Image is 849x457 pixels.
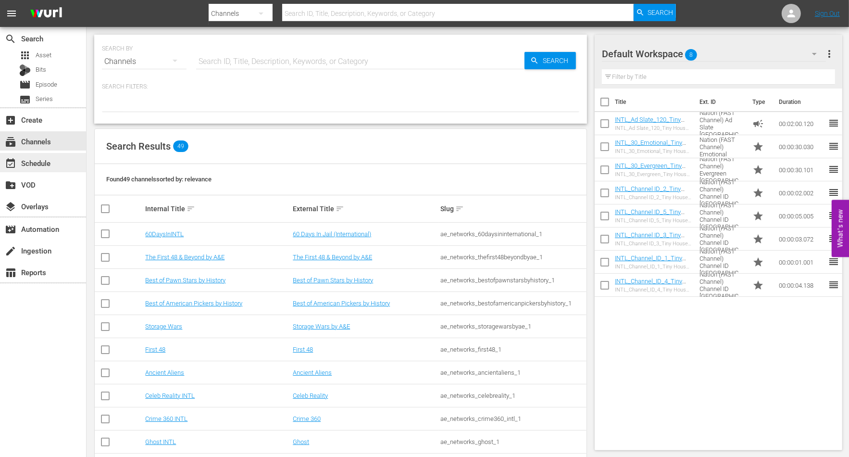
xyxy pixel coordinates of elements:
[5,33,16,45] span: Search
[440,346,585,353] div: ae_networks_first48_1
[145,277,225,284] a: Best of Pawn Stars by History
[440,438,585,445] div: ae_networks_ghost_1
[828,279,839,291] span: reorder
[19,94,31,105] span: Series
[293,230,371,238] a: 60 Days In Jail (International)
[293,277,373,284] a: Best of Pawn Stars by History
[828,117,839,129] span: reorder
[455,204,464,213] span: sort
[615,231,685,246] a: INTL_Channel ID_3_Tiny House Nation
[696,204,749,228] td: Tiny House Nation (FAST Channel) Channel ID [GEOGRAPHIC_DATA]
[5,158,16,169] span: Schedule
[752,279,764,291] span: Promo
[775,181,828,204] td: 00:00:02.002
[615,139,686,153] a: INTL_30_Emotional_Tiny House Nation_Promo
[615,89,694,115] th: Title
[23,2,69,25] img: ans4CAIJ8jUAAAAAAAAAAAAAAAAAAAAAAAAgQb4GAAAAAAAAAAAAAAAAAAAAAAAAJMjXAAAAAAAAAAAAAAAAAAAAAAAAgAT5G...
[775,158,828,181] td: 00:00:30.101
[145,369,184,376] a: Ancient Aliens
[696,274,749,297] td: Tiny House Nation (FAST Channel) Channel ID [GEOGRAPHIC_DATA]
[752,210,764,222] span: Promo
[615,162,686,177] a: INTL_30_Evergreen_Tiny House Nation_Promo
[775,251,828,274] td: 00:00:01.001
[752,187,764,199] span: Promo
[36,80,57,89] span: Episode
[106,140,171,152] span: Search Results
[440,254,585,261] div: ae_networks_thefirst48beyondbyae_1
[293,300,390,307] a: Best of American Pickers by History
[440,230,585,238] div: ae_networks_60daysininternational_1
[824,42,835,65] button: more_vert
[145,203,290,215] div: Internal Title
[828,256,839,267] span: reorder
[145,346,165,353] a: First 48
[173,140,188,152] span: 49
[648,4,673,21] span: Search
[696,112,749,135] td: Tiny House Nation (FAST Channel) Ad Slate [GEOGRAPHIC_DATA] 120
[615,278,686,292] a: INTL_Channel_ID_4_Tiny House Nation
[293,415,321,422] a: Crime 360
[106,176,212,183] span: Found 49 channels sorted by: relevance
[145,230,184,238] a: 60DaysInINTL
[775,112,828,135] td: 00:02:00.120
[293,346,313,353] a: First 48
[815,10,840,17] a: Sign Out
[615,185,685,200] a: INTL_Channel ID_2_Tiny House Nation
[752,118,764,129] span: Ad
[747,89,773,115] th: Type
[828,164,839,175] span: reorder
[5,224,16,235] span: Automation
[539,52,576,69] span: Search
[145,415,187,422] a: Crime 360 INTL
[615,116,685,130] a: INTL_Ad Slate_120_Tiny House Nation
[615,217,692,224] div: INTL_Channel ID_5_Tiny House Nation
[36,51,51,60] span: Asset
[336,204,344,213] span: sort
[145,392,195,399] a: Celeb Reality INTL
[36,94,53,104] span: Series
[293,438,309,445] a: Ghost
[5,201,16,213] span: Overlays
[440,277,585,284] div: ae_networks_bestofpawnstarsbyhistory_1
[5,136,16,148] span: Channels
[615,194,692,201] div: INTL_Channel ID_2_Tiny House Nation
[775,228,828,251] td: 00:00:03.072
[773,89,831,115] th: Duration
[602,40,826,67] div: Default Workspace
[19,64,31,76] div: Bits
[828,187,839,198] span: reorder
[696,158,749,181] td: Tiny House Nation (FAST Channel) Evergreen [GEOGRAPHIC_DATA]
[440,323,585,330] div: ae_networks_storagewarsbyae_1
[36,65,46,75] span: Bits
[440,369,585,376] div: ae_networks_ancientaliens_1
[615,148,692,154] div: INTL_30_Emotional_Tiny House Nation_Promo
[145,254,225,261] a: The First 48 & Beyond by A&E
[824,48,835,60] span: more_vert
[5,267,16,279] span: Reports
[828,233,839,244] span: reorder
[828,210,839,221] span: reorder
[145,300,242,307] a: Best of American Pickers by History
[5,179,16,191] span: VOD
[615,287,692,293] div: INTL_Channel_ID_4_Tiny House Nation
[102,83,579,91] p: Search Filters:
[615,241,692,247] div: INTL_Channel ID_3_Tiny House Nation
[145,438,176,445] a: Ghost INTL
[293,369,332,376] a: Ancient Aliens
[615,208,685,223] a: INTL_Channel ID_5_Tiny House Nation
[615,264,692,270] div: INTL_Channel_ID_1_Tiny House Nation
[696,228,749,251] td: Tiny House Nation (FAST Channel) Channel ID [GEOGRAPHIC_DATA]
[19,79,31,90] span: Episode
[696,181,749,204] td: Tiny House Nation (FAST Channel) Channel ID [GEOGRAPHIC_DATA]
[696,135,749,158] td: Tiny House Nation (FAST Channel) Emotional CANADA
[145,323,182,330] a: Storage Wars
[615,125,692,131] div: INTL_Ad Slate_120_Tiny House Nation
[832,200,849,257] button: Open Feedback Widget
[615,254,686,269] a: INTL_Channel_ID_1_Tiny House Nation
[752,233,764,245] span: Promo
[828,140,839,152] span: reorder
[634,4,676,21] button: Search
[440,415,585,422] div: ae_networks_crime360_intl_1
[440,392,585,399] div: ae_networks_celebreality_1
[752,141,764,152] span: Promo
